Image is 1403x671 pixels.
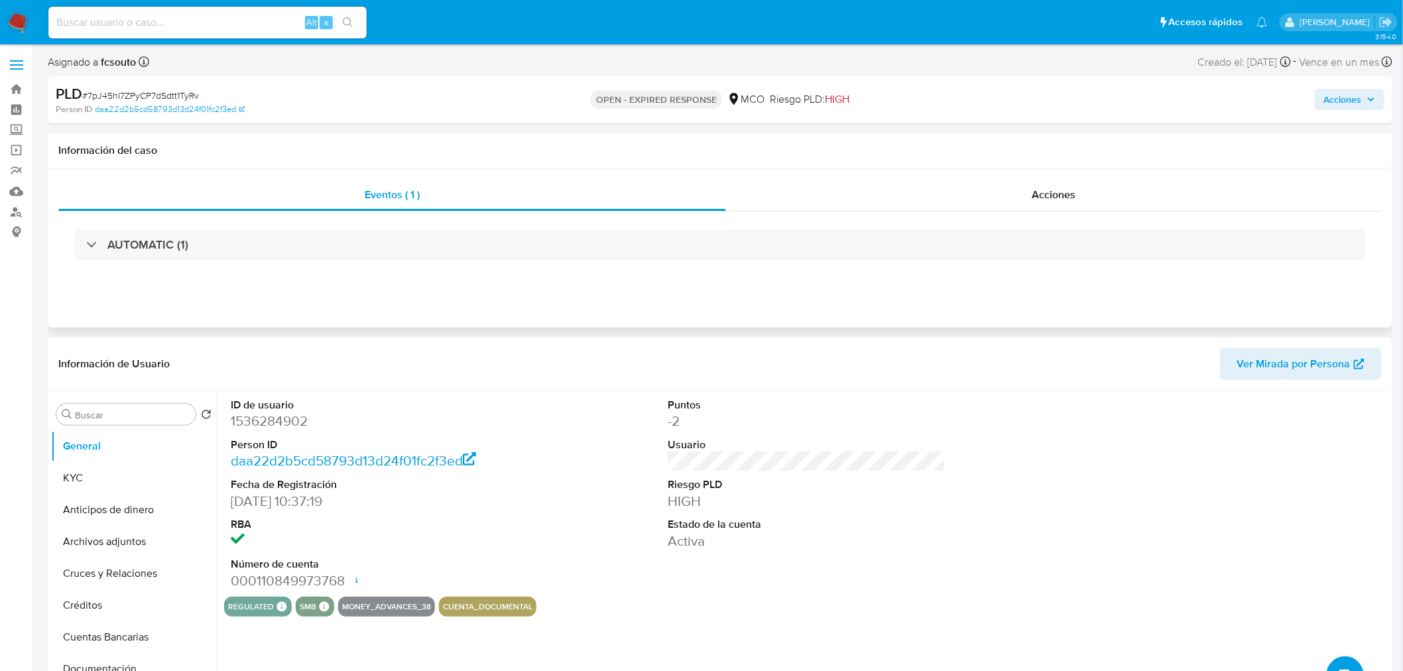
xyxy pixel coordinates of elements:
[1315,89,1384,110] button: Acciones
[1169,15,1243,29] span: Accesos rápidos
[342,604,431,609] button: money_advances_38
[62,409,72,420] button: Buscar
[727,92,764,107] div: MCO
[107,237,188,252] h3: AUTOMATIC (1)
[48,55,136,70] span: Asignado a
[231,398,509,412] dt: ID de usuario
[51,589,217,621] button: Créditos
[82,89,199,102] span: # 7pJ45hI7ZPyCP7dSdtt1TyRv
[591,90,722,109] p: OPEN - EXPIRED RESPONSE
[228,604,274,609] button: regulated
[1032,187,1075,202] span: Acciones
[443,604,532,609] button: cuenta_documental
[668,492,945,511] dd: HIGH
[51,526,217,558] button: Archivos adjuntos
[231,451,477,470] a: daa22d2b5cd58793d13d24f01fc2f3ed
[231,517,509,532] dt: RBA
[56,83,82,104] b: PLD
[1379,15,1393,29] a: Salir
[1324,89,1362,110] span: Acciones
[1198,53,1291,71] div: Creado el: [DATE]
[231,557,509,572] dt: Número de cuenta
[668,412,945,430] dd: -2
[231,477,509,492] dt: Fecha de Registración
[1220,348,1382,380] button: Ver Mirada por Persona
[825,91,849,107] span: HIGH
[770,92,849,107] span: Riesgo PLD:
[1237,348,1351,380] span: Ver Mirada por Persona
[58,144,1382,157] h1: Información del caso
[334,13,361,32] button: search-icon
[58,357,170,371] h1: Información de Usuario
[1300,55,1380,70] span: Vence en un mes
[365,187,420,202] span: Eventos ( 1 )
[51,558,217,589] button: Cruces y Relaciones
[98,54,136,70] b: fcsouto
[201,409,212,424] button: Volver al orden por defecto
[668,438,945,452] dt: Usuario
[231,572,509,590] dd: 000110849973768
[231,492,509,511] dd: [DATE] 10:37:19
[95,103,245,115] a: daa22d2b5cd58793d13d24f01fc2f3ed
[668,477,945,492] dt: Riesgo PLD
[51,430,217,462] button: General
[74,229,1366,260] div: AUTOMATIC (1)
[1300,16,1374,29] p: felipe.cayon@mercadolibre.com
[56,103,92,115] b: Person ID
[1256,17,1268,28] a: Notificaciones
[231,412,509,430] dd: 1536284902
[1294,53,1297,71] span: -
[231,438,509,452] dt: Person ID
[48,14,367,31] input: Buscar usuario o caso...
[668,517,945,532] dt: Estado de la cuenta
[668,532,945,550] dd: Activa
[51,462,217,494] button: KYC
[300,604,316,609] button: smb
[306,16,317,29] span: Alt
[75,409,190,421] input: Buscar
[51,494,217,526] button: Anticipos de dinero
[51,621,217,653] button: Cuentas Bancarias
[324,16,328,29] span: s
[668,398,945,412] dt: Puntos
